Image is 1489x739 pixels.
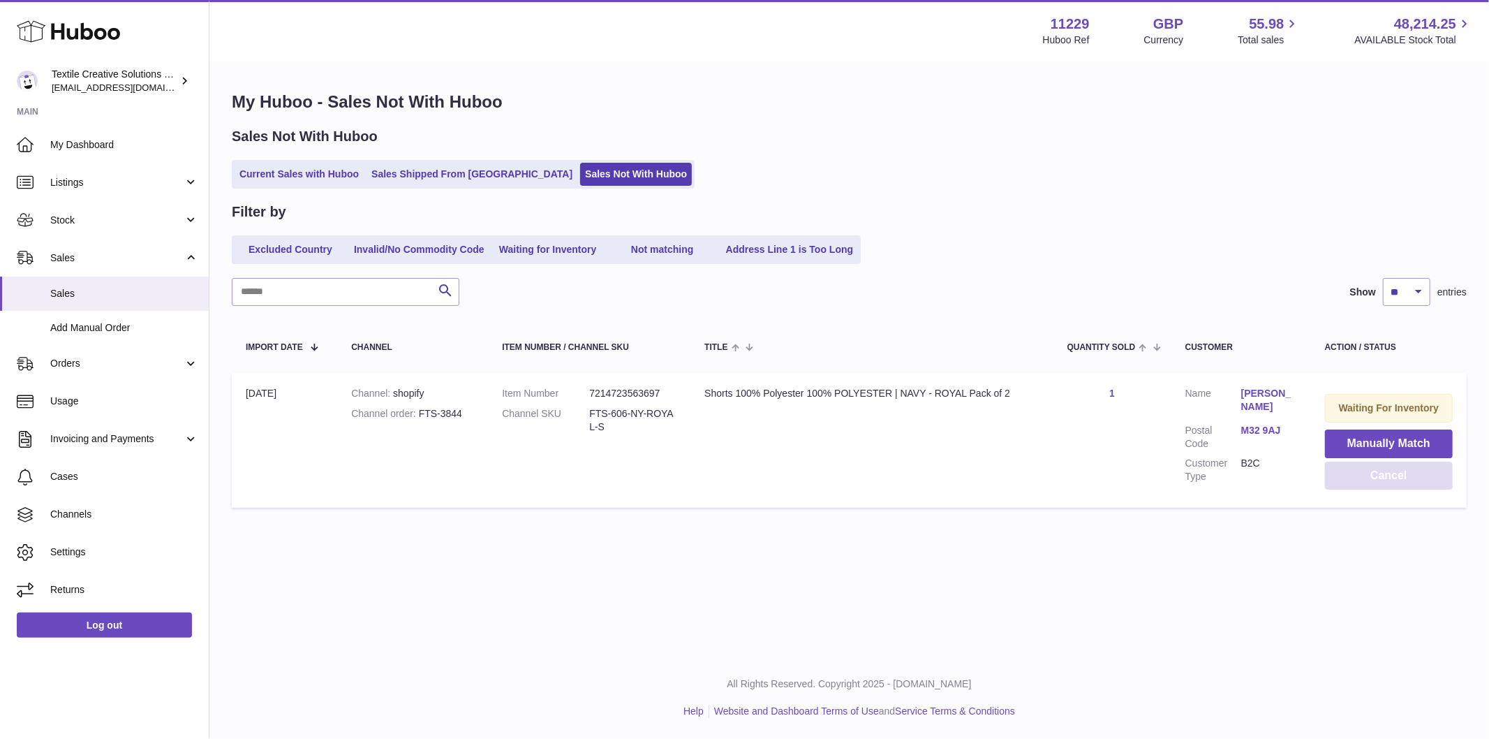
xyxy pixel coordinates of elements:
[704,343,727,352] span: Title
[1325,430,1453,458] button: Manually Match
[502,387,589,400] dt: Item Number
[351,408,419,419] strong: Channel order
[349,238,489,261] a: Invalid/No Commodity Code
[52,68,177,94] div: Textile Creative Solutions Limited
[235,238,346,261] a: Excluded Country
[1325,343,1453,352] div: Action / Status
[1394,15,1456,34] span: 48,214.25
[895,705,1015,717] a: Service Terms & Conditions
[351,407,474,420] div: FTS-3844
[366,163,577,186] a: Sales Shipped From [GEOGRAPHIC_DATA]
[1043,34,1090,47] div: Huboo Ref
[221,678,1478,691] p: All Rights Reserved. Copyright 2025 - [DOMAIN_NAME]
[50,176,184,189] span: Listings
[502,407,589,434] dt: Channel SKU
[1241,424,1297,437] a: M32 9AJ
[1185,343,1297,352] div: Customer
[246,343,303,352] span: Import date
[50,214,184,227] span: Stock
[1067,343,1136,352] span: Quantity Sold
[1109,388,1115,399] a: 1
[351,343,474,352] div: Channel
[502,343,676,352] div: Item Number / Channel SKU
[1350,286,1376,299] label: Show
[50,138,198,152] span: My Dashboard
[1249,15,1284,34] span: 55.98
[589,407,676,434] dd: FTS-606-NY-ROYAL-S
[1238,15,1300,47] a: 55.98 Total sales
[709,705,1015,718] li: and
[50,357,184,370] span: Orders
[1354,34,1472,47] span: AVAILABLE Stock Total
[1185,387,1241,417] dt: Name
[232,91,1467,113] h1: My Huboo - Sales Not With Huboo
[1144,34,1184,47] div: Currency
[50,583,198,597] span: Returns
[50,470,198,483] span: Cases
[492,238,604,261] a: Waiting for Inventory
[351,387,474,400] div: shopify
[607,238,718,261] a: Not matching
[714,705,879,717] a: Website and Dashboard Terms of Use
[17,71,38,92] img: sales@textilecreativesolutions.co.uk
[1354,15,1472,47] a: 48,214.25 AVAILABLE Stock Total
[589,387,676,400] dd: 7214723563697
[704,387,1039,400] div: Shorts 100% Polyester 100% POLYESTER | NAVY - ROYAL Pack of 2
[1238,34,1300,47] span: Total sales
[721,238,859,261] a: Address Line 1 is Too Long
[232,373,337,508] td: [DATE]
[1325,462,1453,490] button: Cancel
[50,251,184,265] span: Sales
[1437,286,1467,299] span: entries
[50,287,198,300] span: Sales
[235,163,364,186] a: Current Sales with Huboo
[683,705,704,717] a: Help
[50,546,198,559] span: Settings
[580,163,692,186] a: Sales Not With Huboo
[50,395,198,408] span: Usage
[50,432,184,446] span: Invoicing and Payments
[1185,457,1241,483] dt: Customer Type
[52,82,205,93] span: [EMAIL_ADDRESS][DOMAIN_NAME]
[1241,387,1297,414] a: [PERSON_NAME]
[1051,15,1090,34] strong: 11229
[17,613,192,638] a: Log out
[232,127,378,146] h2: Sales Not With Huboo
[1241,457,1297,483] dd: B2C
[50,508,198,521] span: Channels
[1339,402,1439,414] strong: Waiting For Inventory
[351,388,393,399] strong: Channel
[50,321,198,335] span: Add Manual Order
[1185,424,1241,451] dt: Postal Code
[232,203,286,221] h2: Filter by
[1153,15,1183,34] strong: GBP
